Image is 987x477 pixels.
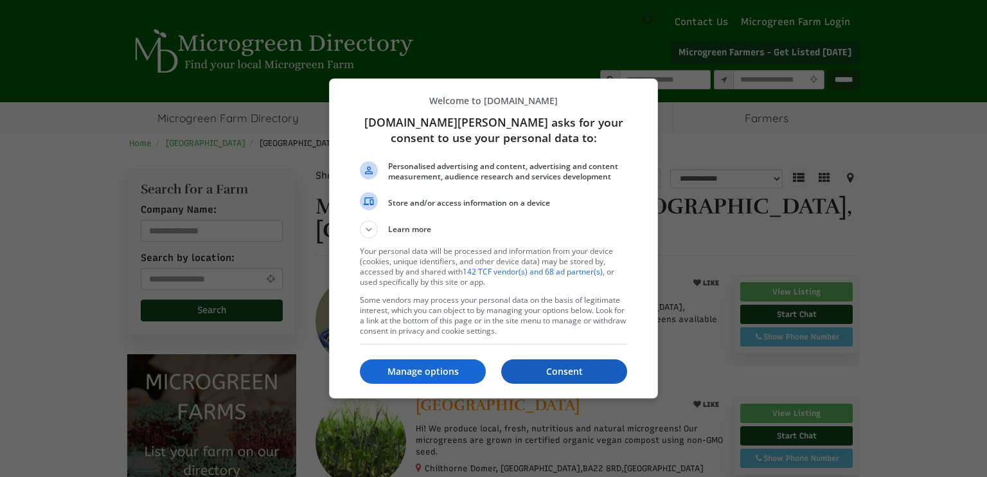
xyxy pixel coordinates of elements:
[360,246,627,287] p: Your personal data will be processed and information from your device (cookies, unique identifier...
[360,94,627,107] p: Welcome to [DOMAIN_NAME]
[360,365,486,378] p: Manage options
[360,114,627,145] h1: [DOMAIN_NAME][PERSON_NAME] asks for your consent to use your personal data to:
[360,221,627,239] button: Learn more
[329,78,658,399] div: microgreen.directory asks for your consent to use your personal data to:
[360,359,486,384] button: Manage options
[388,161,627,182] span: Personalised advertising and content, advertising and content measurement, audience research and ...
[360,295,627,336] p: Some vendors may process your personal data on the basis of legitimate interest, which you can ob...
[388,224,431,239] span: Learn more
[501,359,627,384] button: Consent
[388,198,627,208] span: Store and/or access information on a device
[501,365,627,378] p: Consent
[463,266,603,277] a: 142 TCF vendor(s) and 68 ad partner(s)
